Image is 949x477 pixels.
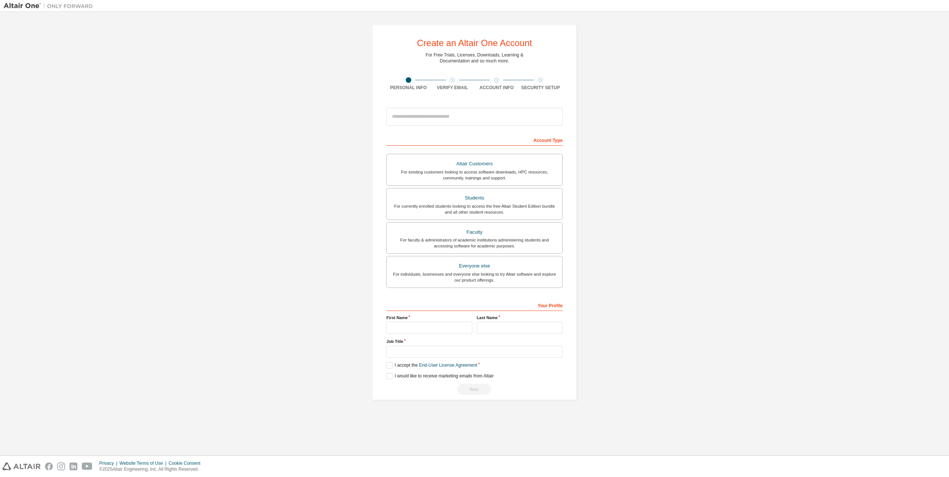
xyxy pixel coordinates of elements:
[4,2,97,10] img: Altair One
[417,39,532,48] div: Create an Altair One Account
[426,52,524,64] div: For Free Trials, Licenses, Downloads, Learning & Documentation and so much more.
[386,85,431,91] div: Personal Info
[391,159,558,169] div: Altair Customers
[57,463,65,470] img: instagram.svg
[474,85,519,91] div: Account Info
[391,227,558,237] div: Faculty
[386,362,477,369] label: I accept the
[386,134,563,146] div: Account Type
[2,463,41,470] img: altair_logo.svg
[431,85,475,91] div: Verify Email
[386,299,563,311] div: Your Profile
[45,463,53,470] img: facebook.svg
[386,338,563,344] label: Job Title
[391,193,558,203] div: Students
[519,85,563,91] div: Security Setup
[391,169,558,181] div: For existing customers looking to access software downloads, HPC resources, community, trainings ...
[391,203,558,215] div: For currently enrolled students looking to access the free Altair Student Edition bundle and all ...
[386,384,563,395] div: Read and acccept EULA to continue
[82,463,93,470] img: youtube.svg
[99,460,119,466] div: Privacy
[419,363,477,368] a: End-User License Agreement
[391,237,558,249] div: For faculty & administrators of academic institutions administering students and accessing softwa...
[168,460,205,466] div: Cookie Consent
[386,373,493,379] label: I would like to receive marketing emails from Altair
[386,315,472,321] label: First Name
[391,261,558,271] div: Everyone else
[99,466,205,473] p: © 2025 Altair Engineering, Inc. All Rights Reserved.
[119,460,168,466] div: Website Terms of Use
[391,271,558,283] div: For individuals, businesses and everyone else looking to try Altair software and explore our prod...
[70,463,77,470] img: linkedin.svg
[477,315,563,321] label: Last Name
